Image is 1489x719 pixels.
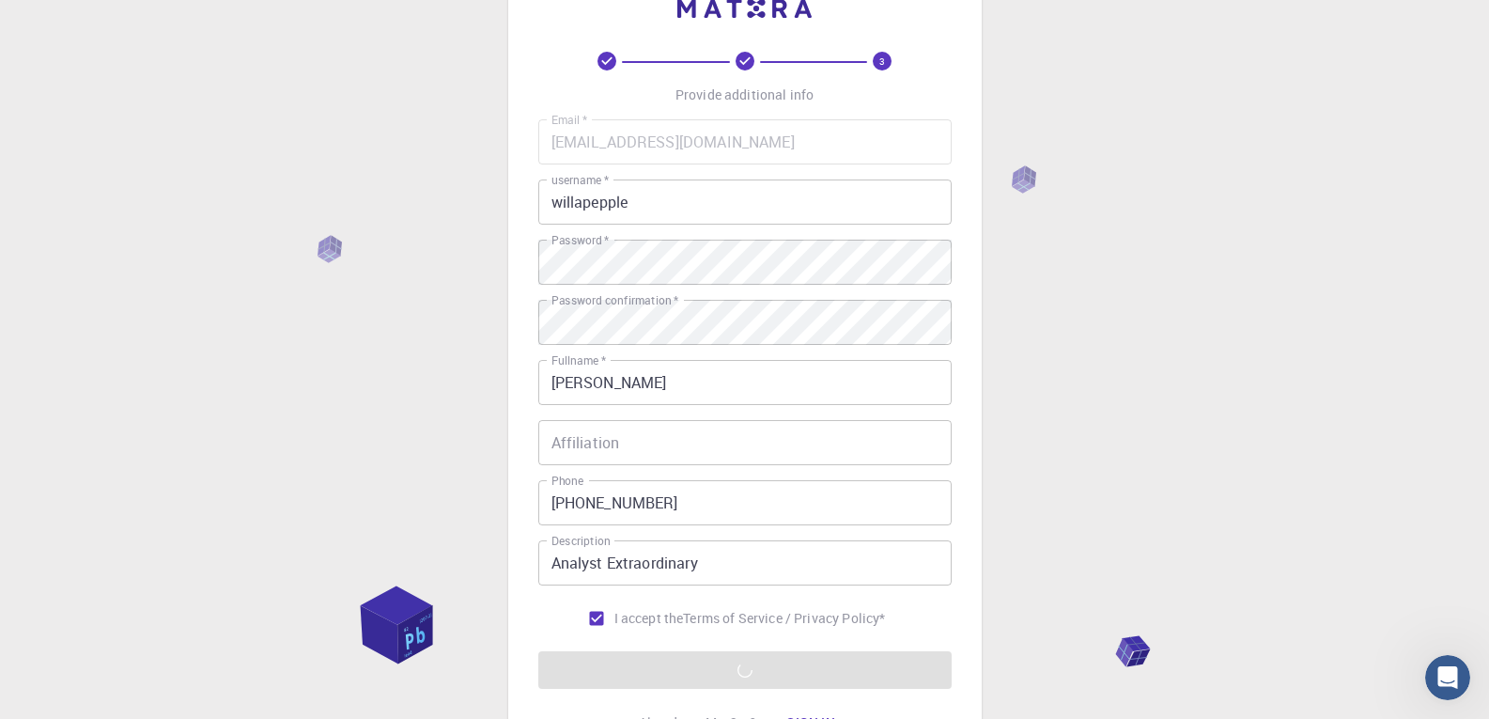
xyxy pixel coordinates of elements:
[683,609,885,628] a: Terms of Service / Privacy Policy*
[1425,655,1470,700] iframe: Intercom live chat
[551,292,678,308] label: Password confirmation
[551,352,606,368] label: Fullname
[614,609,684,628] span: I accept the
[683,609,885,628] p: Terms of Service / Privacy Policy *
[551,473,583,489] label: Phone
[551,533,611,549] label: Description
[551,112,587,128] label: Email
[675,86,814,104] p: Provide additional info
[551,232,609,248] label: Password
[879,55,885,68] text: 3
[551,172,609,188] label: username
